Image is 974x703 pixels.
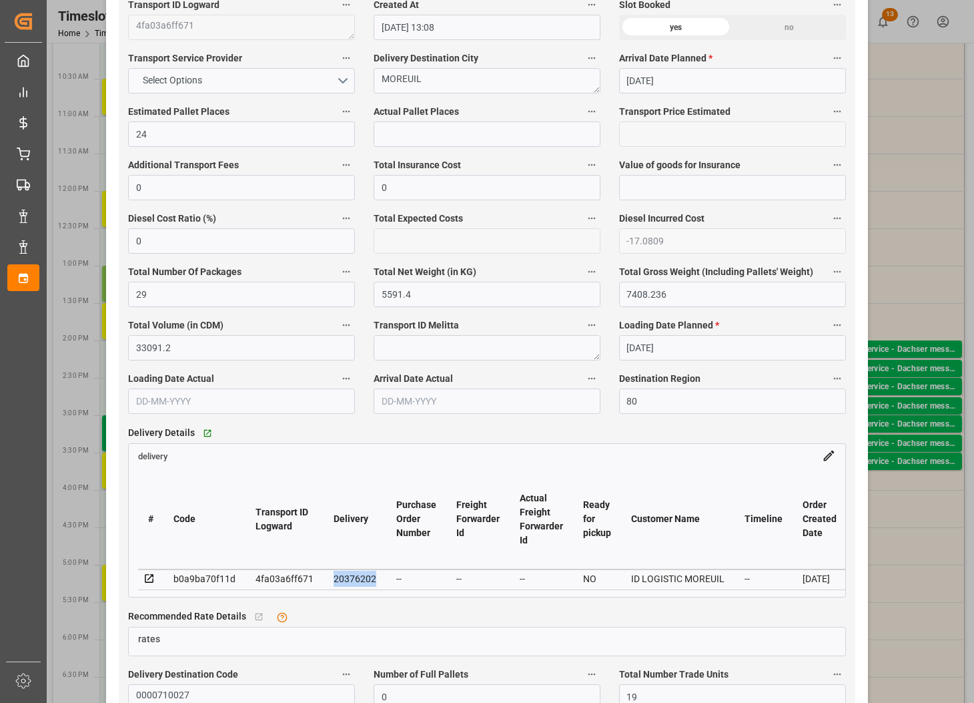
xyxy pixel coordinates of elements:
th: Order Created Date [793,469,847,569]
th: Timeline [735,469,793,569]
span: Arrival Date Planned [619,51,712,65]
span: Additional Transport Fees [128,158,239,172]
button: Number of Full Pallets [583,666,600,683]
input: DD-MM-YYYY [128,389,355,414]
div: [DATE] [803,571,837,587]
span: Number of Full Pallets [374,668,468,682]
button: Total Number Of Packages [338,263,355,280]
span: Estimated Pallet Places [128,105,229,119]
th: Customer Name [621,469,735,569]
span: Destination Region [619,372,700,386]
span: rates [138,634,160,644]
span: Transport Price Estimated [619,105,730,119]
button: Transport Service Provider [338,49,355,67]
button: Arrival Date Planned * [829,49,846,67]
span: Total Number Trade Units [619,668,728,682]
button: Loading Date Actual [338,370,355,387]
div: ID LOGISTIC MOREUIL [631,571,724,587]
div: no [733,15,846,40]
button: Total Number Trade Units [829,666,846,683]
span: Value of goods for Insurance [619,158,741,172]
div: yes [619,15,733,40]
input: DD-MM-YYYY HH:MM [374,15,600,40]
button: Total Gross Weight (Including Pallets' Weight) [829,263,846,280]
span: Loading Date Planned [619,318,719,332]
textarea: MOREUIL [374,68,600,93]
input: DD-MM-YYYY [619,68,846,93]
textarea: 4fa03a6ff671 [128,15,355,40]
span: Diesel Cost Ratio (%) [128,212,216,226]
span: Total Expected Costs [374,212,463,226]
th: Delivery [324,469,386,569]
th: # [138,469,163,569]
button: Delivery Destination Code [338,666,355,683]
button: Diesel Cost Ratio (%) [338,210,355,227]
a: delivery [138,450,167,461]
span: Transport Service Provider [128,51,242,65]
button: Loading Date Planned * [829,316,846,334]
span: Delivery Details [128,426,195,440]
span: Actual Pallet Places [374,105,459,119]
button: Total Insurance Cost [583,156,600,174]
span: Recommended Rate Details [128,610,246,624]
span: Transport ID Melitta [374,318,459,332]
span: Total Net Weight (in KG) [374,265,476,279]
button: Destination Region [829,370,846,387]
span: Select Options [136,73,209,87]
div: 20376202 [334,571,376,587]
button: Value of goods for Insurance [829,156,846,174]
button: Total Expected Costs [583,210,600,227]
button: Arrival Date Actual [583,370,600,387]
span: Total Insurance Cost [374,158,461,172]
button: Estimated Pallet Places [338,103,355,120]
th: Purchase Order Number [386,469,446,569]
span: Loading Date Actual [128,372,214,386]
div: b0a9ba70f11d [173,571,235,587]
div: 4fa03a6ff671 [256,571,314,587]
button: Total Net Weight (in KG) [583,263,600,280]
span: Total Number Of Packages [128,265,241,279]
button: Additional Transport Fees [338,156,355,174]
div: -- [520,571,563,587]
span: Total Volume (in CDM) [128,318,223,332]
div: -- [456,571,500,587]
div: -- [396,571,436,587]
th: Code [163,469,246,569]
button: open menu [128,68,355,93]
th: Transport ID Logward [246,469,324,569]
th: Ready for pickup [573,469,621,569]
th: Actual Freight Forwarder Id [510,469,573,569]
input: DD-MM-YYYY [619,335,846,361]
button: Delivery Destination City [583,49,600,67]
a: rates [129,628,845,646]
button: Actual Pallet Places [583,103,600,120]
button: Transport Price Estimated [829,103,846,120]
button: Total Volume (in CDM) [338,316,355,334]
span: Arrival Date Actual [374,372,453,386]
span: Delivery Destination Code [128,668,238,682]
input: DD-MM-YYYY [374,389,600,414]
span: Total Gross Weight (Including Pallets' Weight) [619,265,813,279]
span: Diesel Incurred Cost [619,212,704,226]
span: Delivery Destination City [374,51,478,65]
div: NO [583,571,611,587]
th: Freight Forwarder Id [446,469,510,569]
div: -- [745,571,783,587]
button: Diesel Incurred Cost [829,210,846,227]
button: Transport ID Melitta [583,316,600,334]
